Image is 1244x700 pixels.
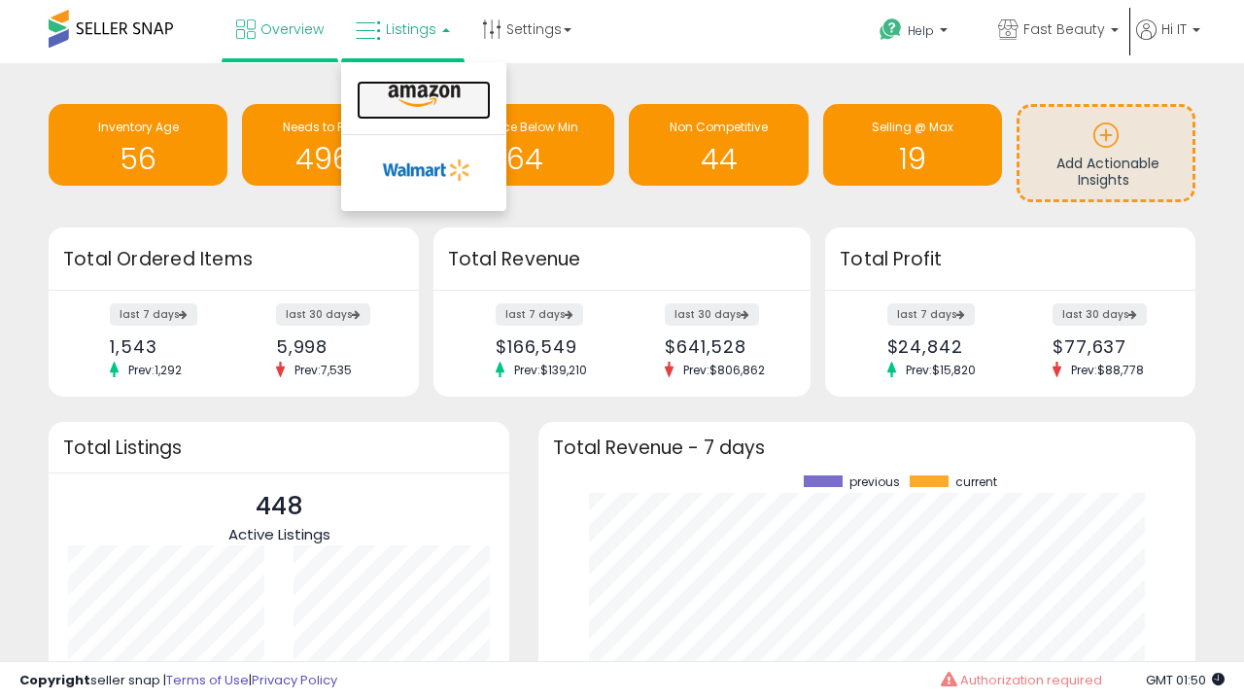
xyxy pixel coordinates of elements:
div: $641,528 [665,336,777,357]
label: last 7 days [496,303,583,326]
span: Active Listings [228,524,330,544]
span: Inventory Age [98,119,179,135]
a: Non Competitive 44 [629,104,808,186]
div: 1,543 [110,336,219,357]
a: Privacy Policy [252,671,337,689]
span: Overview [260,19,324,39]
a: Add Actionable Insights [1019,107,1192,199]
label: last 7 days [110,303,197,326]
strong: Copyright [19,671,90,689]
h1: 56 [58,143,218,175]
a: Terms of Use [166,671,249,689]
span: previous [849,475,900,489]
a: Needs to Reprice 4962 [242,104,421,186]
div: $166,549 [496,336,607,357]
span: Prev: $15,820 [896,362,985,378]
label: last 30 days [276,303,370,326]
a: Selling @ Max 19 [823,104,1002,186]
span: Prev: 7,535 [285,362,362,378]
span: Hi IT [1161,19,1187,39]
label: last 30 days [665,303,759,326]
label: last 30 days [1053,303,1147,326]
i: Get Help [879,17,903,42]
span: Prev: $806,862 [674,362,775,378]
span: Fast Beauty [1023,19,1105,39]
div: $77,637 [1053,336,1161,357]
a: Hi IT [1136,19,1200,63]
h1: 4962 [252,143,411,175]
span: Prev: $139,210 [504,362,597,378]
h1: 64 [445,143,605,175]
div: seller snap | | [19,672,337,690]
span: BB Price Below Min [471,119,578,135]
h1: 19 [833,143,992,175]
span: Listings [386,19,436,39]
a: BB Price Below Min 64 [435,104,614,186]
span: Add Actionable Insights [1056,154,1159,191]
label: last 7 days [887,303,975,326]
span: Prev: $88,778 [1061,362,1154,378]
h3: Total Ordered Items [63,246,404,273]
span: 2025-08-15 01:50 GMT [1146,671,1225,689]
h3: Total Revenue [448,246,796,273]
div: $24,842 [887,336,996,357]
span: current [955,475,997,489]
span: Needs to Reprice [283,119,381,135]
span: Selling @ Max [872,119,953,135]
h3: Total Revenue - 7 days [553,440,1181,455]
h3: Total Listings [63,440,495,455]
a: Inventory Age 56 [49,104,227,186]
h1: 44 [639,143,798,175]
p: 448 [228,488,330,525]
h3: Total Profit [840,246,1181,273]
span: Non Competitive [670,119,768,135]
div: 5,998 [276,336,385,357]
span: Prev: 1,292 [119,362,191,378]
span: Help [908,22,934,39]
a: Help [864,3,981,63]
